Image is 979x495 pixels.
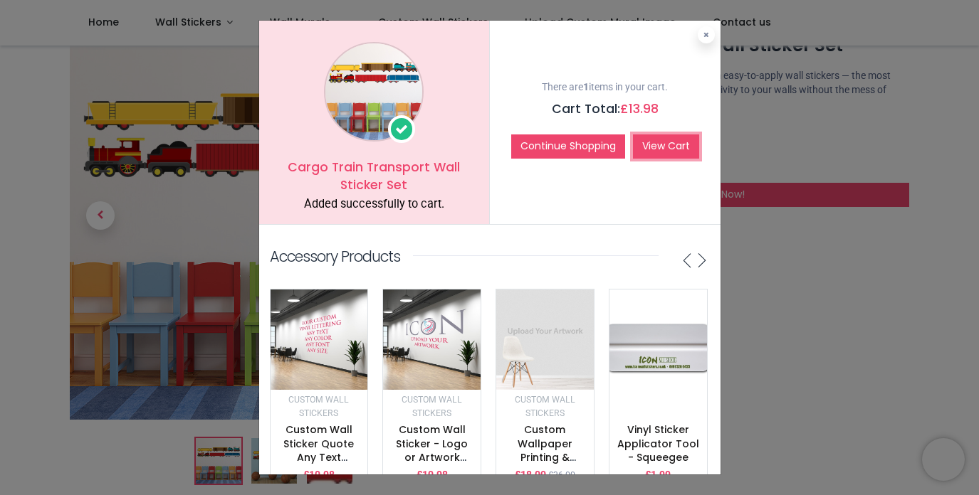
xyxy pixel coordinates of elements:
[515,395,575,419] small: Custom Wall Stickers
[288,395,349,419] small: Custom Wall Stickers
[270,246,400,267] p: Accessory Products
[270,159,478,193] h5: Cargo Train Transport Wall Sticker Set
[303,468,335,482] p: £
[511,422,578,492] a: Custom Wallpaper Printing & Custom Wall Murals
[417,468,448,482] p: £
[324,42,424,142] img: image_1024
[651,469,671,480] span: 1.99
[515,468,546,482] p: £
[271,289,368,390] img: image_512
[270,196,478,213] div: Added successfully to cart.
[633,134,699,159] a: View Cart
[583,81,589,92] b: 1
[645,468,671,482] p: £
[548,469,575,481] small: £
[553,470,575,480] span: 36.00
[383,289,481,390] img: image_512
[402,395,462,419] small: Custom Wall Stickers
[402,393,462,419] a: Custom Wall Stickers
[617,422,699,464] a: Vinyl Sticker Applicator Tool - Squeegee
[620,100,659,117] span: £
[496,289,594,390] img: image_512
[629,100,659,117] span: 13.98
[278,422,360,492] a: Custom Wall Sticker Quote Any Text & Colour - Vinyl Lettering
[520,469,546,480] span: 18.00
[309,469,335,480] span: 10.98
[501,100,710,118] h5: Cart Total:
[501,80,710,95] p: There are items in your cart.
[515,393,575,419] a: Custom Wall Stickers
[511,134,625,159] button: Continue Shopping
[422,469,448,480] span: 10.98
[609,289,707,403] img: image_512
[288,393,349,419] a: Custom Wall Stickers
